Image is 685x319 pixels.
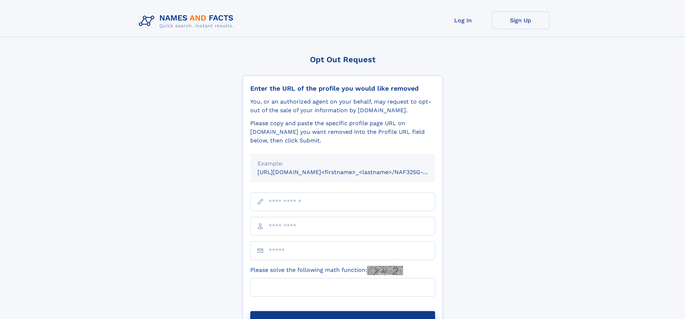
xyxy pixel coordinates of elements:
[492,12,549,29] a: Sign Up
[136,12,239,31] img: Logo Names and Facts
[243,55,443,64] div: Opt Out Request
[250,85,435,92] div: Enter the URL of the profile you would like removed
[257,169,449,176] small: [URL][DOMAIN_NAME]<firstname>_<lastname>/NAF325G-xxxxxxxx
[250,97,435,115] div: You, or an authorized agent on your behalf, may request to opt-out of the sale of your informatio...
[257,159,428,168] div: Example:
[434,12,492,29] a: Log In
[250,266,403,275] label: Please solve the following math function:
[250,119,435,145] div: Please copy and paste the specific profile page URL on [DOMAIN_NAME] you want removed into the Pr...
